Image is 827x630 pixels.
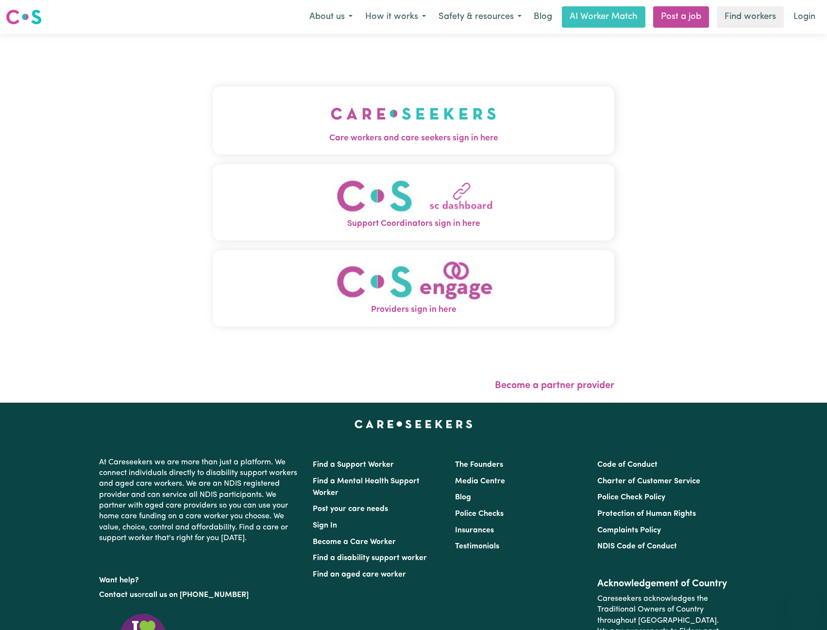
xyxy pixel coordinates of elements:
a: Find a Mental Health Support Worker [313,477,420,497]
a: Find an aged care worker [313,571,406,579]
button: Safety & resources [432,7,528,27]
a: Police Checks [455,510,504,518]
a: Complaints Policy [597,527,661,534]
a: Testimonials [455,543,499,550]
a: Code of Conduct [597,461,658,469]
p: Want help? [99,571,301,586]
a: Become a Care Worker [313,538,396,546]
a: call us on [PHONE_NUMBER] [145,591,249,599]
a: Post your care needs [313,505,388,513]
p: At Careseekers we are more than just a platform. We connect individuals directly to disability su... [99,453,301,548]
span: Providers sign in here [213,304,615,316]
a: Protection of Human Rights [597,510,696,518]
button: Support Coordinators sign in here [213,164,615,240]
a: Become a partner provider [495,381,614,391]
a: Login [788,6,821,28]
a: Sign In [313,522,337,529]
button: About us [303,7,359,27]
a: Careseekers home page [354,420,473,428]
a: Post a job [653,6,709,28]
a: Contact us [99,591,137,599]
a: NDIS Code of Conduct [597,543,677,550]
button: How it works [359,7,432,27]
span: Support Coordinators sign in here [213,218,615,230]
a: Charter of Customer Service [597,477,700,485]
span: Care workers and care seekers sign in here [213,132,615,144]
a: Find workers [717,6,784,28]
a: Careseekers logo [6,6,42,28]
a: Blog [455,494,471,501]
a: The Founders [455,461,503,469]
img: Careseekers logo [6,8,42,26]
a: Blog [528,6,558,28]
a: Find a disability support worker [313,554,427,562]
iframe: Button to launch messaging window [788,591,819,622]
a: Police Check Policy [597,494,665,501]
a: AI Worker Match [562,6,645,28]
h2: Acknowledgement of Country [597,578,728,590]
button: Providers sign in here [213,250,615,326]
a: Media Centre [455,477,505,485]
button: Care workers and care seekers sign in here [213,86,615,154]
p: or [99,586,301,604]
a: Find a Support Worker [313,461,394,469]
a: Insurances [455,527,494,534]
